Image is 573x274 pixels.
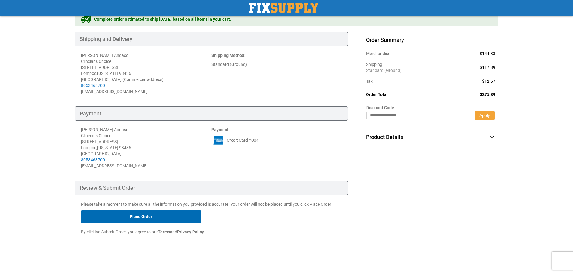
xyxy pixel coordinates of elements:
[249,3,318,13] img: Fix Industrial Supply
[211,61,342,67] div: Standard (Ground)
[81,83,105,88] a: 8053463700
[482,79,495,84] span: $12.67
[158,229,170,234] strong: Terms
[81,89,148,94] span: [EMAIL_ADDRESS][DOMAIN_NAME]
[211,127,229,132] span: Payment
[81,229,342,235] p: By clicking Submit Order, you agree to our and
[81,157,105,162] a: 8053463700
[81,201,342,207] p: Please take a moment to make sure all the information you provided is accurate. Your order will n...
[363,32,498,48] span: Order Summary
[366,92,388,97] strong: Order Total
[211,136,225,145] img: ae.png
[81,52,211,94] address: [PERSON_NAME] Andasol Clincians Choice [STREET_ADDRESS] Lompoc , 93436 [GEOGRAPHIC_DATA] (Commerc...
[366,105,395,110] span: Discount Code:
[480,92,495,97] span: $275.39
[211,53,245,58] strong: :
[81,210,201,223] button: Place Order
[94,16,231,22] span: Complete order estimated to ship [DATE] based on all items in your cart.
[211,127,230,132] strong: :
[81,163,148,168] span: [EMAIL_ADDRESS][DOMAIN_NAME]
[75,106,348,121] div: Payment
[475,111,495,120] button: Apply
[75,181,348,195] div: Review & Submit Order
[363,48,452,59] th: Merchandise
[366,134,403,140] span: Product Details
[479,113,490,118] span: Apply
[249,3,318,13] a: store logo
[363,76,452,87] th: Tax
[366,62,382,67] span: Shipping
[97,71,118,76] span: [US_STATE]
[211,53,244,58] span: Shipping Method
[211,136,342,145] div: Credit Card * 004
[75,32,348,46] div: Shipping and Delivery
[177,229,204,234] strong: Privacy Policy
[97,145,118,150] span: [US_STATE]
[480,51,495,56] span: $144.83
[480,65,495,70] span: $117.89
[81,127,211,163] div: [PERSON_NAME] Andasol Clincians Choice [STREET_ADDRESS] Lompoc , 93436 [GEOGRAPHIC_DATA]
[366,67,449,73] span: Standard (Ground)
